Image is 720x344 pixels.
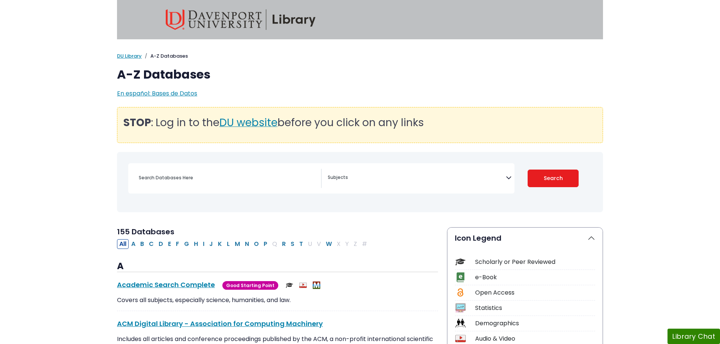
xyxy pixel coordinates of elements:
div: Open Access [475,288,595,297]
button: Filter Results P [261,239,270,249]
button: Filter Results D [156,239,165,249]
span: before you click on any links [277,115,424,130]
img: Icon Demographics [455,318,465,328]
button: Filter Results R [280,239,288,249]
a: DU Library [117,52,142,60]
div: Audio & Video [475,334,595,343]
button: Filter Results B [138,239,146,249]
span: 155 Databases [117,226,174,237]
input: Search database by title or keyword [134,172,321,183]
li: A-Z Databases [142,52,188,60]
div: e-Book [475,273,595,282]
button: Filter Results S [288,239,297,249]
button: Filter Results E [166,239,173,249]
nav: breadcrumb [117,52,603,60]
button: Filter Results M [232,239,242,249]
button: Filter Results A [129,239,138,249]
div: Demographics [475,319,595,328]
div: Scholarly or Peer Reviewed [475,258,595,267]
a: DU website [219,121,277,128]
div: Statistics [475,304,595,313]
button: Icon Legend [447,228,603,249]
textarea: Search [328,175,506,181]
span: Good Starting Point [222,281,278,290]
img: Icon Audio & Video [455,334,465,344]
img: Audio & Video [299,281,307,289]
button: Submit for Search Results [528,170,579,187]
p: Covers all subjects, especially science, humanities, and law. [117,296,438,305]
button: Filter Results I [201,239,207,249]
img: Icon Open Access [456,287,465,298]
button: Filter Results F [174,239,181,249]
button: All [117,239,129,249]
img: Scholarly or Peer Reviewed [286,281,293,289]
div: Alpha-list to filter by first letter of database name [117,239,370,248]
h3: A [117,261,438,272]
img: Icon Statistics [455,303,465,313]
button: Filter Results T [297,239,305,249]
span: DU website [219,115,277,130]
button: Filter Results L [225,239,232,249]
button: Library Chat [667,329,720,344]
button: Filter Results O [252,239,261,249]
strong: STOP [123,115,151,130]
a: Academic Search Complete [117,280,215,289]
img: Icon Scholarly or Peer Reviewed [455,257,465,267]
nav: Search filters [117,152,603,212]
button: Filter Results H [192,239,200,249]
a: ACM Digital Library - Association for Computing Machinery [117,319,323,328]
button: Filter Results K [216,239,224,249]
h1: A-Z Databases [117,67,603,82]
button: Filter Results C [147,239,156,249]
button: Filter Results N [243,239,251,249]
button: Filter Results J [207,239,215,249]
img: Davenport University Library [166,9,316,30]
a: En español: Bases de Datos [117,89,197,98]
img: Icon e-Book [455,272,465,282]
img: MeL (Michigan electronic Library) [313,281,320,289]
button: Filter Results W [324,239,334,249]
button: Filter Results G [182,239,191,249]
span: : Log in to the [123,115,219,130]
